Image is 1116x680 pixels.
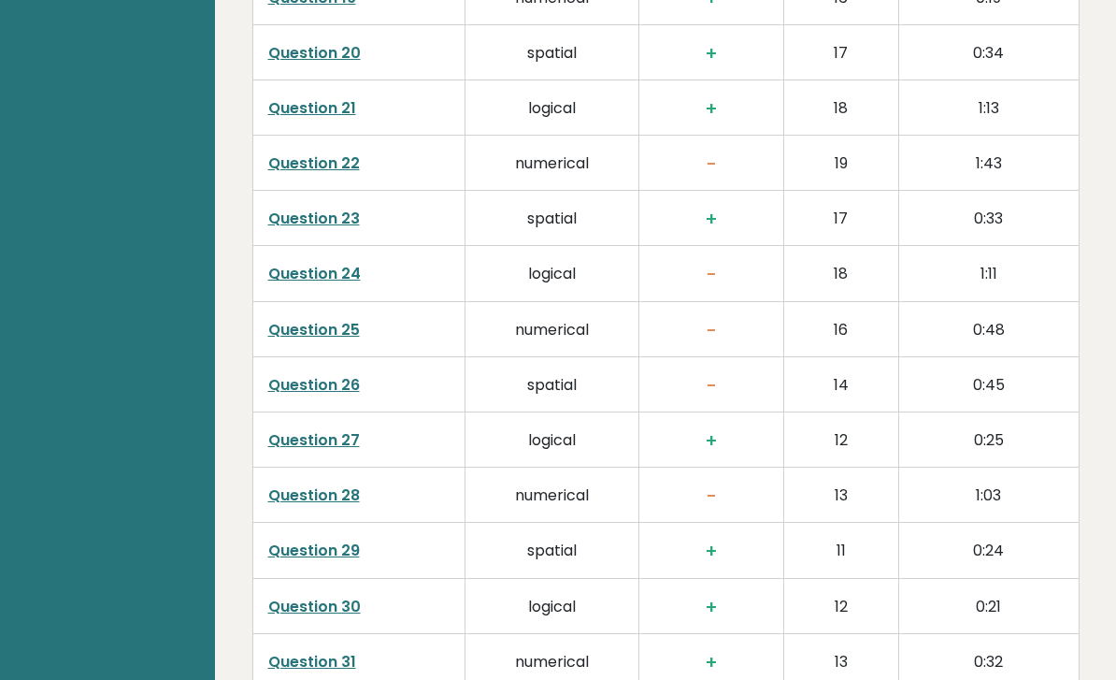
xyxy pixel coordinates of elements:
td: logical [465,412,639,468]
td: logical [465,246,639,301]
td: 18 [783,246,898,301]
a: Question 26 [268,374,360,396]
a: Question 31 [268,651,356,673]
td: numerical [465,136,639,191]
a: Question 23 [268,208,360,229]
td: spatial [465,523,639,578]
h3: + [654,540,768,562]
td: 1:13 [898,80,1079,135]
h3: - [654,152,768,175]
td: logical [465,578,639,633]
h3: + [654,208,768,230]
h3: + [654,429,768,452]
td: numerical [465,301,639,356]
td: 0:45 [898,356,1079,412]
td: 0:48 [898,301,1079,356]
h3: + [654,651,768,673]
a: Question 22 [268,152,360,174]
td: 12 [783,578,898,633]
h3: - [654,485,768,507]
a: Question 20 [268,42,361,64]
td: 1:43 [898,136,1079,191]
td: 11 [783,523,898,578]
h3: + [654,97,768,120]
td: 0:21 [898,578,1079,633]
td: 17 [783,191,898,246]
td: 18 [783,80,898,135]
td: 19 [783,136,898,191]
td: 1:03 [898,468,1079,523]
a: Question 24 [268,263,361,284]
td: 1:11 [898,246,1079,301]
a: Question 27 [268,429,360,451]
td: logical [465,80,639,135]
td: 0:24 [898,523,1079,578]
a: Question 29 [268,540,360,561]
td: 0:33 [898,191,1079,246]
a: Question 25 [268,319,360,340]
h3: - [654,374,768,397]
td: 17 [783,24,898,80]
h3: + [654,42,768,65]
td: 14 [783,356,898,412]
a: Question 21 [268,97,356,119]
td: 12 [783,412,898,468]
td: 0:34 [898,24,1079,80]
td: 0:25 [898,412,1079,468]
a: Question 28 [268,485,360,506]
td: spatial [465,24,639,80]
a: Question 30 [268,596,361,617]
td: 16 [783,301,898,356]
td: spatial [465,191,639,246]
td: spatial [465,356,639,412]
td: numerical [465,468,639,523]
h3: + [654,596,768,618]
h3: - [654,263,768,285]
h3: - [654,319,768,341]
td: 13 [783,468,898,523]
